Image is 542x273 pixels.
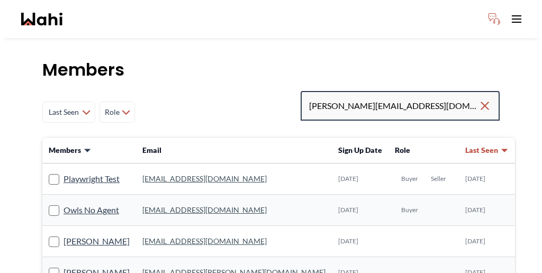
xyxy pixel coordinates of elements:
span: Email [142,145,161,154]
span: Role [104,103,120,122]
a: [EMAIL_ADDRESS][DOMAIN_NAME] [142,174,267,183]
td: [DATE] [332,226,389,257]
span: Sign Up Date [338,145,382,154]
button: Members [49,145,92,156]
button: Last Seen [465,145,509,156]
a: [EMAIL_ADDRESS][DOMAIN_NAME] [142,205,267,214]
a: [EMAIL_ADDRESS][DOMAIN_NAME] [142,236,267,245]
span: Buyer [401,206,418,214]
td: [DATE] [332,163,389,195]
td: [DATE] [332,195,389,226]
input: Search input [309,96,478,115]
button: Clear search [478,96,491,115]
a: Owls No Agent [64,203,119,217]
button: Toggle open navigation menu [506,8,527,30]
h1: Members [42,59,500,80]
span: Seller [431,175,446,183]
a: Wahi homepage [21,13,62,25]
td: [DATE] [459,195,515,226]
a: [PERSON_NAME] [64,234,130,248]
span: Last Seen [47,103,80,122]
span: Role [395,145,410,154]
span: Last Seen [465,145,498,156]
td: [DATE] [459,163,515,195]
span: Members [49,145,81,156]
span: Buyer [401,175,418,183]
td: [DATE] [459,226,515,257]
a: Playwright Test [64,172,120,186]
